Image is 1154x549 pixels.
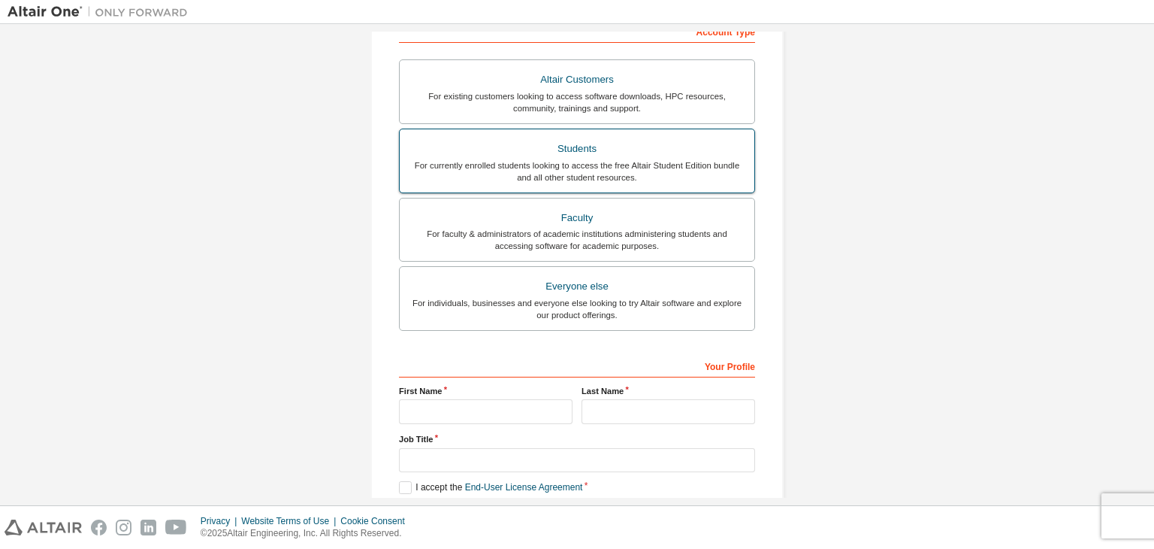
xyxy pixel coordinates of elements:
[409,208,745,229] div: Faculty
[165,520,187,535] img: youtube.svg
[409,159,745,184] div: For currently enrolled students looking to access the free Altair Student Edition bundle and all ...
[241,515,340,527] div: Website Terms of Use
[399,433,755,445] label: Job Title
[201,527,414,540] p: © 2025 Altair Engineering, Inc. All Rights Reserved.
[399,385,572,397] label: First Name
[409,297,745,321] div: For individuals, businesses and everyone else looking to try Altair software and explore our prod...
[582,385,755,397] label: Last Name
[399,353,755,378] div: Your Profile
[409,228,745,252] div: For faculty & administrators of academic institutions administering students and accessing softwa...
[91,520,107,535] img: facebook.svg
[409,69,745,90] div: Altair Customers
[340,515,413,527] div: Cookie Consent
[465,482,583,493] a: End-User License Agreement
[399,19,755,43] div: Account Type
[5,520,82,535] img: altair_logo.svg
[116,520,131,535] img: instagram.svg
[409,138,745,159] div: Students
[8,5,195,20] img: Altair One
[201,515,241,527] div: Privacy
[399,481,582,494] label: I accept the
[409,276,745,297] div: Everyone else
[140,520,156,535] img: linkedin.svg
[409,90,745,114] div: For existing customers looking to access software downloads, HPC resources, community, trainings ...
